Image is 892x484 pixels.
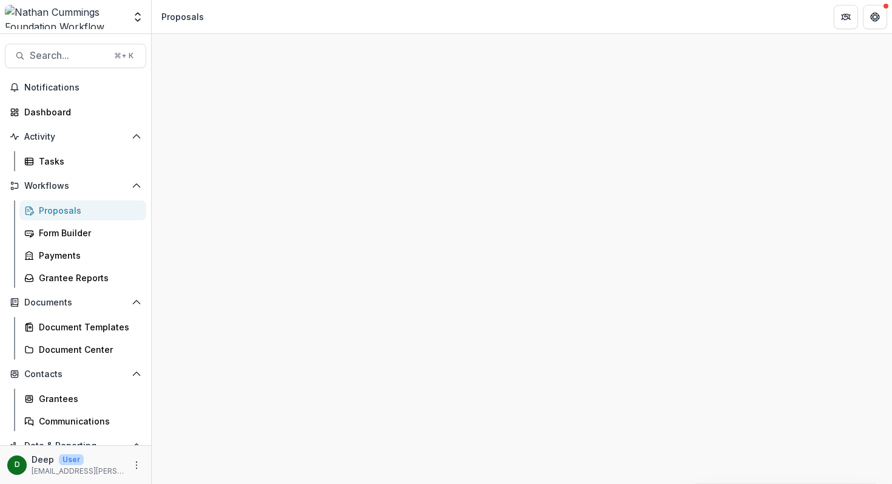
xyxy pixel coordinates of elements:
div: Document Center [39,343,137,356]
a: Form Builder [19,223,146,243]
button: Open Contacts [5,364,146,384]
button: Open entity switcher [129,5,146,29]
div: Proposals [39,204,137,217]
p: User [59,454,84,465]
button: Partners [834,5,858,29]
div: Dashboard [24,106,137,118]
a: Payments [19,245,146,265]
button: Notifications [5,78,146,97]
div: Deep [15,461,20,469]
button: More [129,458,144,472]
nav: breadcrumb [157,8,209,26]
img: Nathan Cummings Foundation Workflow Sandbox logo [5,5,124,29]
div: ⌘ + K [112,49,136,63]
div: Grantees [39,392,137,405]
span: Workflows [24,181,127,191]
span: Contacts [24,369,127,380]
a: Tasks [19,151,146,171]
div: Communications [39,415,137,428]
div: Grantee Reports [39,271,137,284]
button: Search... [5,44,146,68]
div: Proposals [161,10,204,23]
a: Communications [19,411,146,431]
a: Dashboard [5,102,146,122]
span: Notifications [24,83,141,93]
p: [EMAIL_ADDRESS][PERSON_NAME][DOMAIN_NAME] [32,466,124,477]
button: Open Data & Reporting [5,436,146,455]
div: Document Templates [39,321,137,333]
span: Search... [30,50,107,61]
span: Data & Reporting [24,441,127,451]
span: Activity [24,132,127,142]
button: Open Documents [5,293,146,312]
p: Deep [32,453,54,466]
button: Open Workflows [5,176,146,196]
a: Document Templates [19,317,146,337]
button: Get Help [863,5,887,29]
a: Grantees [19,389,146,409]
a: Grantee Reports [19,268,146,288]
div: Tasks [39,155,137,168]
a: Document Center [19,339,146,360]
a: Proposals [19,200,146,220]
div: Payments [39,249,137,262]
button: Open Activity [5,127,146,146]
span: Documents [24,298,127,308]
div: Form Builder [39,227,137,239]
